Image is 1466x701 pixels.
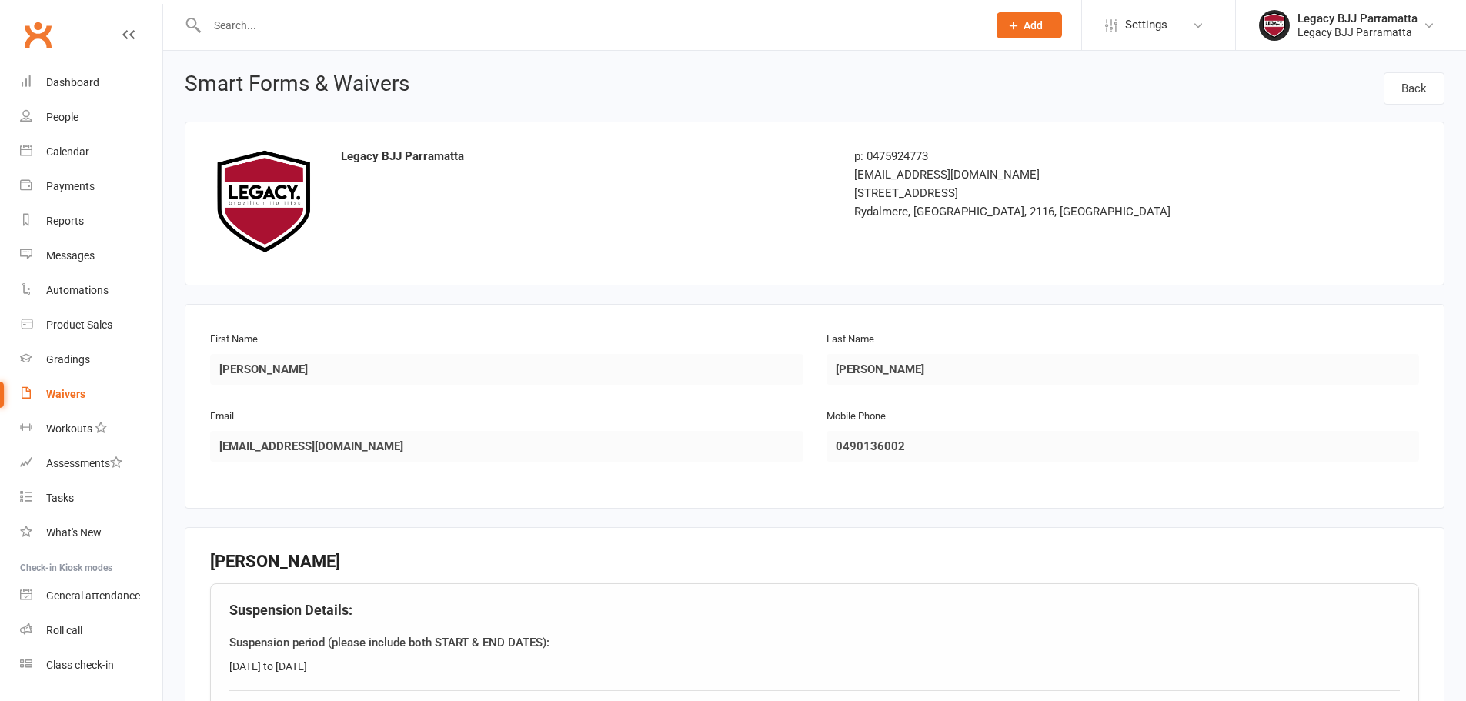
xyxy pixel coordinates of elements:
div: Gradings [46,353,90,366]
a: Product Sales [20,308,162,342]
div: p: 0475924773 [854,147,1242,165]
img: e4588c08-1ec2-45d6-b654-c6f3d6eb69a1.png [210,147,318,255]
a: Automations [20,273,162,308]
a: Roll call [20,613,162,648]
div: Tasks [46,492,74,504]
a: Back [1384,72,1444,105]
a: Gradings [20,342,162,377]
a: Tasks [20,481,162,516]
div: Messages [46,249,95,262]
label: First Name [210,332,258,348]
label: Last Name [827,332,874,348]
a: Messages [20,239,162,273]
strong: Legacy BJJ Parramatta [341,149,464,163]
h1: Smart Forms & Waivers [185,72,409,100]
a: Clubworx [18,15,57,54]
div: Payments [46,180,95,192]
a: Waivers [20,377,162,412]
div: General attendance [46,589,140,602]
a: Payments [20,169,162,204]
div: Reports [46,215,84,227]
span: Add [1024,19,1043,32]
a: General attendance kiosk mode [20,579,162,613]
div: Class check-in [46,659,114,671]
a: Dashboard [20,65,162,100]
label: Mobile Phone [827,409,886,425]
a: Class kiosk mode [20,648,162,683]
div: Roll call [46,624,82,636]
div: Legacy BJJ Parramatta [1297,25,1418,39]
div: Rydalmere, [GEOGRAPHIC_DATA], 2116, [GEOGRAPHIC_DATA] [854,202,1242,221]
div: What's New [46,526,102,539]
span: Settings [1125,8,1167,42]
div: Product Sales [46,319,112,331]
div: Legacy BJJ Parramatta [1297,12,1418,25]
h3: [PERSON_NAME] [210,552,1419,571]
div: Calendar [46,145,89,158]
div: People [46,111,78,123]
a: Assessments [20,446,162,481]
a: Reports [20,204,162,239]
div: Assessments [46,457,122,469]
div: [STREET_ADDRESS] [854,184,1242,202]
div: Waivers [46,388,85,400]
div: [EMAIL_ADDRESS][DOMAIN_NAME] [854,165,1242,184]
div: [DATE] to [DATE] [229,658,1400,675]
h4: Suspension Details: [229,603,1400,618]
div: Automations [46,284,109,296]
a: Workouts [20,412,162,446]
a: People [20,100,162,135]
a: What's New [20,516,162,550]
a: Calendar [20,135,162,169]
div: Suspension period (please include both START & END DATES): [229,633,1400,652]
div: Dashboard [46,76,99,88]
input: Search... [202,15,977,36]
img: thumb_image1742356836.png [1259,10,1290,41]
div: Workouts [46,422,92,435]
button: Add [997,12,1062,38]
label: Email [210,409,234,425]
